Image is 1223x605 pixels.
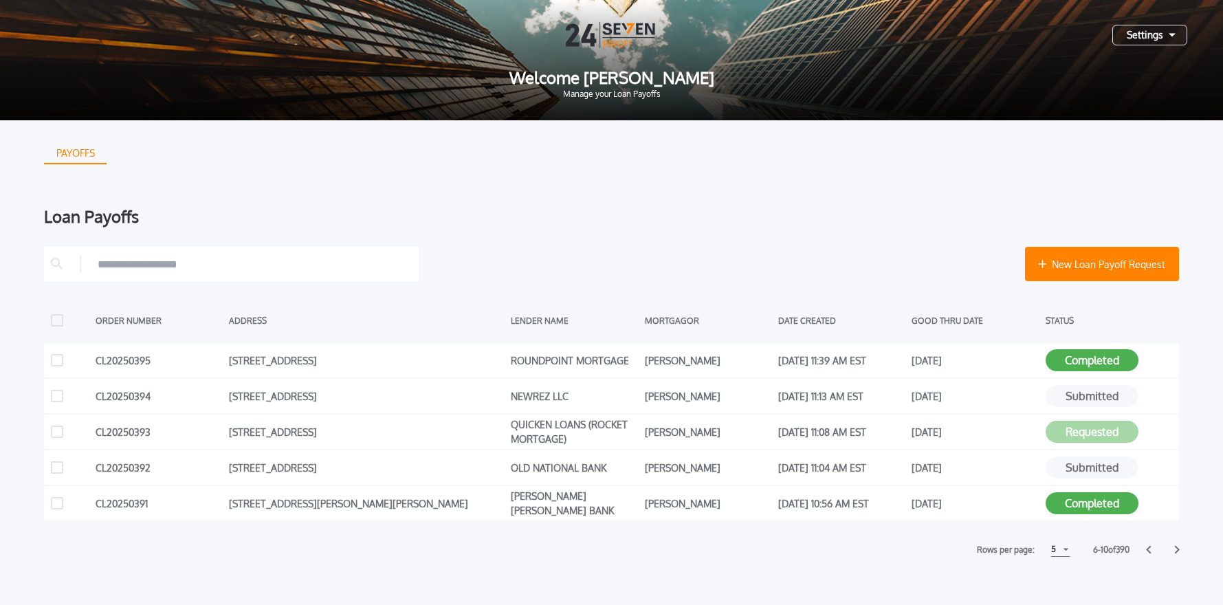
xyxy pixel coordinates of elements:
div: PAYOFFS [45,142,106,164]
div: [DATE] [912,421,1038,442]
label: 6 - 10 of 390 [1093,543,1130,557]
button: Submitted [1046,456,1138,478]
div: ORDER NUMBER [96,310,222,331]
div: ROUNDPOINT MORTGAGE [511,350,637,371]
div: [DATE] 10:56 AM EST [778,493,905,514]
div: CL20250392 [96,457,222,478]
span: New Loan Payoff Request [1052,257,1165,272]
div: ADDRESS [229,310,504,331]
div: [DATE] [912,350,1038,371]
div: 5 [1051,541,1056,558]
div: [DATE] 11:08 AM EST [778,421,905,442]
div: [STREET_ADDRESS][PERSON_NAME][PERSON_NAME] [229,493,504,514]
div: NEWREZ LLC [511,386,637,406]
div: OLD NATIONAL BANK [511,457,637,478]
div: [PERSON_NAME] [645,350,771,371]
div: [STREET_ADDRESS] [229,421,504,442]
div: [DATE] 11:13 AM EST [778,386,905,406]
button: Completed [1046,492,1138,514]
div: STATUS [1046,310,1172,331]
button: PAYOFFS [44,142,107,164]
div: [PERSON_NAME] [645,386,771,406]
span: Welcome [PERSON_NAME] [22,69,1201,86]
div: LENDER NAME [511,310,637,331]
div: [STREET_ADDRESS] [229,386,504,406]
div: [DATE] 11:39 AM EST [778,350,905,371]
div: CL20250395 [96,350,222,371]
button: New Loan Payoff Request [1025,247,1179,281]
div: DATE CREATED [778,310,905,331]
div: Loan Payoffs [44,208,1179,225]
div: [PERSON_NAME] [645,457,771,478]
div: [STREET_ADDRESS] [229,350,504,371]
div: GOOD THRU DATE [912,310,1038,331]
label: Rows per page: [977,543,1035,557]
div: [PERSON_NAME] [645,493,771,514]
div: CL20250393 [96,421,222,442]
img: Logo [566,22,658,47]
div: [DATE] 11:04 AM EST [778,457,905,478]
button: Settings [1112,25,1187,45]
div: [DATE] [912,386,1038,406]
button: Submitted [1046,385,1138,407]
div: [PERSON_NAME] [645,421,771,442]
div: [DATE] [912,493,1038,514]
div: MORTGAGOR [645,310,771,331]
div: CL20250391 [96,493,222,514]
div: CL20250394 [96,386,222,406]
button: Completed [1046,349,1138,371]
button: 5 [1051,542,1070,557]
div: QUICKEN LOANS (ROCKET MORTGAGE) [511,421,637,442]
span: Manage your Loan Payoffs [22,90,1201,98]
div: [STREET_ADDRESS] [229,457,504,478]
div: [PERSON_NAME] [PERSON_NAME] BANK [511,493,637,514]
div: [DATE] [912,457,1038,478]
button: Requested [1046,421,1138,443]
